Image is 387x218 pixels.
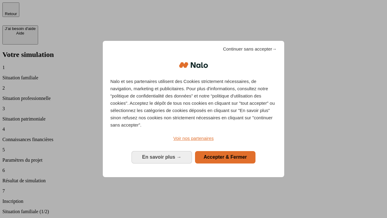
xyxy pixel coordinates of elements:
span: Accepter & Fermer [203,154,247,160]
span: Voir nos partenaires [173,136,213,141]
button: Accepter & Fermer: Accepter notre traitement des données et fermer [195,151,255,163]
span: Continuer sans accepter→ [223,45,277,53]
img: Logo [179,56,208,74]
button: En savoir plus: Configurer vos consentements [132,151,192,163]
div: Bienvenue chez Nalo Gestion du consentement [103,41,284,177]
a: Voir nos partenaires [110,135,277,142]
p: Nalo et ses partenaires utilisent des Cookies strictement nécessaires, de navigation, marketing e... [110,78,277,129]
span: En savoir plus → [142,154,181,160]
